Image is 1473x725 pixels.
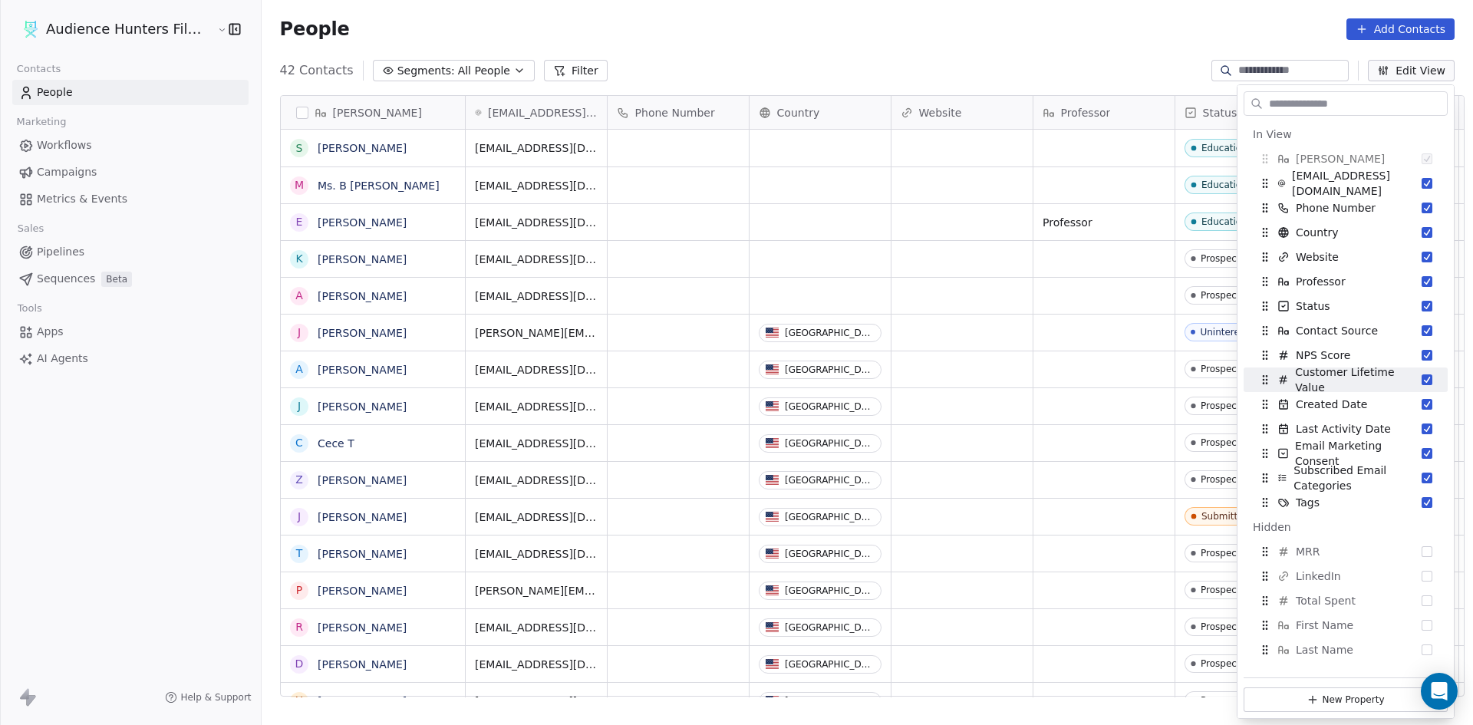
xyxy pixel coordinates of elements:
div: Z [295,472,303,488]
div: Website [1244,245,1448,269]
span: Tags [1296,495,1320,510]
a: AI Agents [12,346,249,371]
div: Last Activity Date [1244,417,1448,441]
div: Customer Lifetime Value [1244,367,1448,392]
span: Subscribed Email Categories [1293,463,1422,493]
div: Status [1244,294,1448,318]
div: [EMAIL_ADDRESS][DOMAIN_NAME] [1244,171,1448,196]
button: New Property [1244,687,1448,712]
a: [PERSON_NAME] [318,585,407,597]
div: [GEOGRAPHIC_DATA] [785,659,875,670]
a: Metrics & Events [12,186,249,212]
a: [PERSON_NAME] [318,695,407,707]
div: Prospective Filmmaker [1201,585,1298,595]
div: Prospective Filmmaker [1201,548,1298,559]
div: Prospective Filmmaker [1201,290,1298,301]
span: All People [458,63,510,79]
span: Created Date [1296,397,1367,412]
a: [PERSON_NAME] [318,216,407,229]
a: People [12,80,249,105]
div: Prospective Filmmaker [1201,474,1298,485]
span: [EMAIL_ADDRESS][DOMAIN_NAME] [475,362,598,377]
div: Birthday [1244,662,1448,687]
div: Phone Number [608,96,749,129]
div: A [295,288,303,304]
span: [EMAIL_ADDRESS][DOMAIN_NAME] [475,399,598,414]
a: Apps [12,319,249,344]
button: Audience Hunters Film Festival [18,16,206,42]
span: Last Activity Date [1296,421,1391,437]
span: [EMAIL_ADDRESS][DOMAIN_NAME] [475,509,598,525]
div: Email Marketing Consent [1244,441,1448,466]
span: Country [1296,225,1339,240]
div: Prospective Filmmaker [1201,364,1298,374]
div: A [295,361,303,377]
div: [GEOGRAPHIC_DATA] [785,696,875,707]
span: Audience Hunters Film Festival [46,19,213,39]
div: Phone Number [1244,196,1448,220]
span: [PERSON_NAME] [333,105,422,120]
div: T [295,545,302,562]
div: Professor [1244,269,1448,294]
span: Professor [1043,215,1165,230]
button: Edit View [1368,60,1455,81]
span: Status [1203,105,1237,120]
div: Country [1244,220,1448,245]
div: Subscribed Email Categories [1244,466,1448,490]
a: Help & Support [165,691,251,704]
span: Status [1296,298,1330,314]
span: Help & Support [180,691,251,704]
div: LinkedIn [1244,564,1448,588]
span: Pipelines [37,244,84,260]
span: [EMAIL_ADDRESS][DOMAIN_NAME] [475,215,598,230]
span: Phone Number [1296,200,1376,216]
a: Campaigns [12,160,249,185]
div: Prospective Filmmaker [1201,621,1298,632]
span: Birthday [1296,667,1341,682]
div: Contact Source [1244,318,1448,343]
span: [EMAIL_ADDRESS][DOMAIN_NAME] [475,252,598,267]
a: Pipelines [12,239,249,265]
div: Hidden [1253,519,1438,535]
div: [GEOGRAPHIC_DATA] [785,438,875,449]
a: Cece T [318,437,354,450]
span: NPS Score [1296,348,1350,363]
div: MRR [1244,539,1448,564]
div: K [295,251,302,267]
div: In View [1253,127,1438,142]
div: [PERSON_NAME] [1244,147,1448,171]
div: H [295,693,303,709]
a: [PERSON_NAME] [318,548,407,560]
a: [PERSON_NAME] [318,658,407,671]
div: Website [891,96,1033,129]
span: Workflows [37,137,92,153]
span: MRR [1296,544,1320,559]
span: Tools [11,297,48,320]
span: [EMAIL_ADDRESS][DOMAIN_NAME] [475,140,598,156]
a: [PERSON_NAME] [318,290,407,302]
span: Apps [37,324,64,340]
span: [EMAIL_ADDRESS][DOMAIN_NAME] [475,694,598,709]
span: Segments: [397,63,455,79]
span: LinkedIn [1296,568,1341,584]
span: Total Spent [1296,593,1356,608]
span: Professor [1296,274,1346,289]
div: Professor [1033,96,1175,129]
div: [GEOGRAPHIC_DATA] [785,328,875,338]
a: [PERSON_NAME] [318,511,407,523]
span: 42 Contacts [280,61,354,80]
a: [PERSON_NAME] [318,400,407,413]
div: Prospective Filmmaker [1201,253,1298,264]
a: Workflows [12,133,249,158]
div: C [295,435,303,451]
span: Professor [1061,105,1111,120]
div: [PERSON_NAME] [281,96,465,129]
span: [EMAIL_ADDRESS][DOMAIN_NAME] [475,620,598,635]
div: First Name [1244,613,1448,638]
div: [GEOGRAPHIC_DATA] [785,622,875,633]
div: Prospective Filmmaker [1201,658,1298,669]
div: Tags [1244,490,1448,515]
img: AHFF%20symbol.png [21,20,40,38]
span: [PERSON_NAME][EMAIL_ADDRESS][DOMAIN_NAME] [475,325,598,341]
span: Marketing [10,110,73,133]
